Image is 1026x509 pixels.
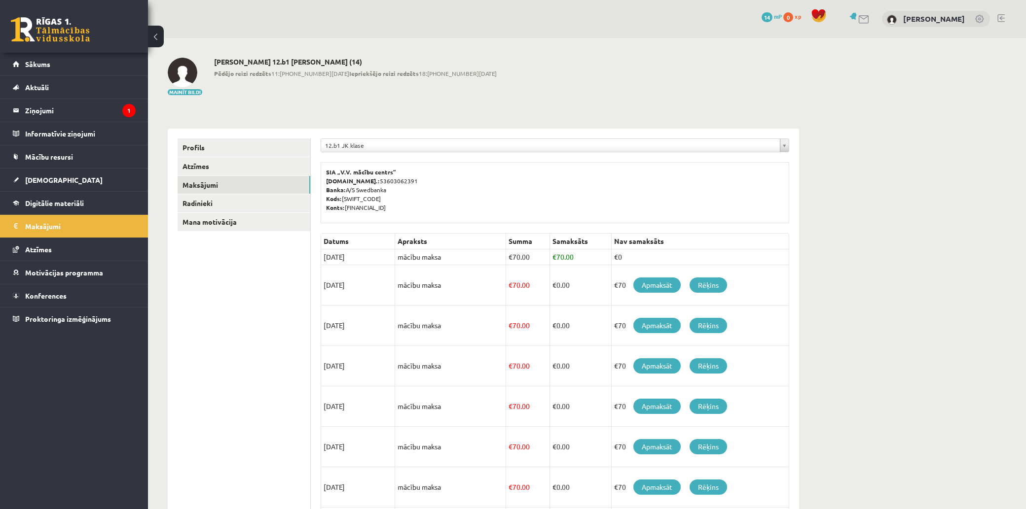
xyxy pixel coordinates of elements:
span: Atzīmes [25,245,52,254]
a: Rēķins [690,399,727,414]
td: 70.00 [506,427,550,467]
span: € [552,482,556,491]
td: mācību maksa [395,467,506,508]
td: 0.00 [550,265,611,305]
th: Nav samaksāts [611,234,789,249]
b: Konts: [326,204,345,211]
a: Digitālie materiāli [13,192,136,214]
span: Konferences [25,291,67,300]
td: 0.00 [550,386,611,427]
span: 11:[PHONE_NUMBER][DATE] 18:[PHONE_NUMBER][DATE] [214,69,497,78]
a: Rēķins [690,439,727,454]
td: mācību maksa [395,346,506,386]
p: 53603062391 A/S Swedbanka [SWIFT_CODE] [FINANCIAL_ID] [326,168,784,212]
a: Maksājumi [178,176,310,194]
a: Apmaksāt [633,318,681,333]
b: [DOMAIN_NAME].: [326,177,380,185]
a: Radinieki [178,194,310,212]
td: €70 [611,467,789,508]
td: mācību maksa [395,305,506,346]
a: [PERSON_NAME] [903,14,965,24]
a: Atzīmes [13,238,136,261]
legend: Maksājumi [25,215,136,238]
td: mācību maksa [395,386,506,427]
a: Apmaksāt [633,399,681,414]
legend: Informatīvie ziņojumi [25,122,136,145]
img: Ralfs Cipulis [168,58,197,87]
b: SIA „V.V. mācību centrs” [326,168,397,176]
b: Iepriekšējo reizi redzēts [349,69,419,77]
span: € [509,482,513,491]
a: Mana motivācija [178,213,310,231]
a: Rēķins [690,318,727,333]
td: €0 [611,249,789,265]
a: Ziņojumi1 [13,99,136,122]
span: € [509,252,513,261]
td: €70 [611,386,789,427]
span: Mācību resursi [25,152,73,161]
b: Kods: [326,195,342,203]
th: Summa [506,234,550,249]
i: 1 [122,104,136,117]
span: Aktuāli [25,83,49,92]
th: Apraksts [395,234,506,249]
td: [DATE] [321,305,395,346]
a: Profils [178,138,310,157]
button: Mainīt bildi [168,89,202,95]
span: Digitālie materiāli [25,199,84,207]
a: Maksājumi [13,215,136,238]
th: Datums [321,234,395,249]
td: [DATE] [321,249,395,265]
th: Samaksāts [550,234,611,249]
a: Apmaksāt [633,479,681,495]
a: Mācību resursi [13,145,136,168]
b: Banka: [326,186,346,194]
a: Sākums [13,53,136,75]
td: 0.00 [550,305,611,346]
td: €70 [611,265,789,305]
span: € [552,442,556,451]
td: 70.00 [506,249,550,265]
td: €70 [611,305,789,346]
a: Konferences [13,284,136,307]
span: € [509,402,513,410]
a: Apmaksāt [633,358,681,373]
td: 0.00 [550,346,611,386]
span: xp [795,12,801,20]
a: Informatīvie ziņojumi [13,122,136,145]
a: Motivācijas programma [13,261,136,284]
td: €70 [611,427,789,467]
td: mācību maksa [395,427,506,467]
td: 70.00 [550,249,611,265]
span: € [509,361,513,370]
span: € [552,252,556,261]
a: Rēķins [690,479,727,495]
b: Pēdējo reizi redzēts [214,69,271,77]
h2: [PERSON_NAME] 12.b1 [PERSON_NAME] (14) [214,58,497,66]
td: 70.00 [506,467,550,508]
td: 70.00 [506,265,550,305]
a: [DEMOGRAPHIC_DATA] [13,169,136,191]
td: [DATE] [321,265,395,305]
span: € [552,402,556,410]
span: € [509,321,513,330]
td: €70 [611,346,789,386]
td: [DATE] [321,386,395,427]
span: mP [774,12,782,20]
span: € [552,321,556,330]
a: Apmaksāt [633,439,681,454]
span: € [509,280,513,289]
legend: Ziņojumi [25,99,136,122]
span: 12.b1 JK klase [325,139,776,152]
a: Rēķins [690,277,727,293]
td: 70.00 [506,305,550,346]
a: Atzīmes [178,157,310,175]
a: 14 mP [762,12,782,20]
span: [DEMOGRAPHIC_DATA] [25,175,103,184]
a: Rēķins [690,358,727,373]
span: 0 [783,12,793,22]
td: 70.00 [506,386,550,427]
td: mācību maksa [395,249,506,265]
a: 12.b1 JK klase [321,139,789,152]
td: [DATE] [321,427,395,467]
